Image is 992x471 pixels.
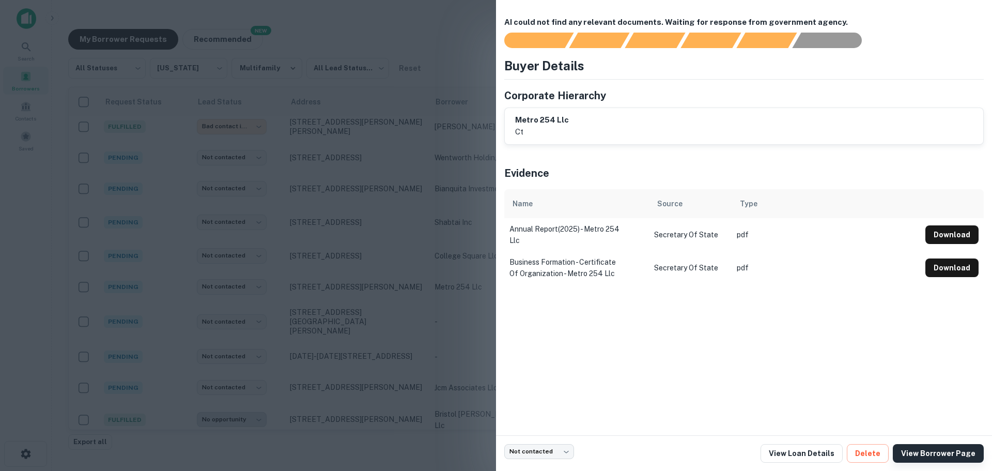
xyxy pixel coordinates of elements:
[504,218,649,251] td: annual report(2025) - metro 254 llc
[649,218,732,251] td: Secretary of State
[761,444,843,463] a: View Loan Details
[513,197,533,210] div: Name
[515,114,569,126] h6: metro 254 llc
[657,197,683,210] div: Source
[847,444,889,463] button: Delete
[504,444,574,459] div: Not contacted
[492,33,569,48] div: Sending borrower request to AI...
[732,189,920,218] th: Type
[736,33,797,48] div: Principals found, still searching for contact information. This may take time...
[504,17,984,28] h6: AI could not find any relevant documents. Waiting for response from government agency.
[504,165,549,181] h5: Evidence
[732,218,920,251] td: pdf
[515,126,569,138] p: ct
[925,259,979,277] button: Download
[649,251,732,284] td: Secretary of State
[893,444,984,463] a: View Borrower Page
[732,251,920,284] td: pdf
[625,33,685,48] div: Documents found, AI parsing details...
[504,88,606,103] h5: Corporate Hierarchy
[504,189,984,284] div: scrollable content
[504,189,649,218] th: Name
[504,251,649,284] td: business formation - certificate of organization - metro 254 llc
[569,33,629,48] div: Your request is received and processing...
[649,189,732,218] th: Source
[940,388,992,438] iframe: Chat Widget
[680,33,741,48] div: Principals found, AI now looking for contact information...
[504,56,584,75] h4: Buyer Details
[925,225,979,244] button: Download
[740,197,757,210] div: Type
[793,33,874,48] div: AI fulfillment process complete.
